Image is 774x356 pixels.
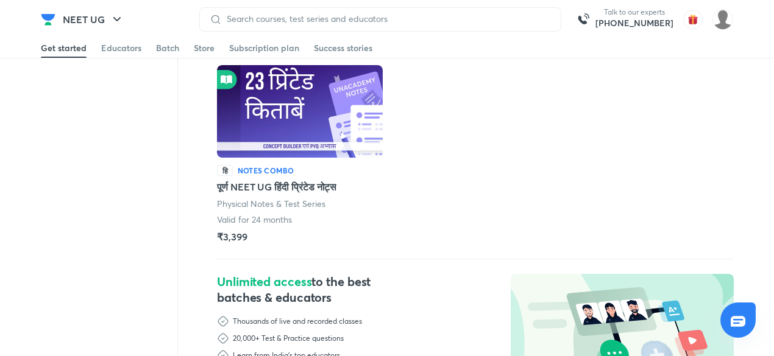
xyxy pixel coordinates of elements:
img: Company Logo [41,12,55,27]
img: tanu jaiswal [712,9,733,30]
p: 20,000+ Test & Practice questions [233,333,344,343]
button: NEET UG [55,7,132,32]
span: to the best batches & educators [217,273,371,305]
p: Talk to our experts [595,7,673,17]
h4: Unlimited access [217,274,409,305]
a: Batch [156,38,179,58]
p: Thousands of live and recorded classes [233,316,362,326]
a: Success stories [314,38,372,58]
h5: पूर्ण NEET UG हिंदी प्रिंटेड नोट्स [217,180,336,194]
p: हि [217,165,233,176]
input: Search courses, test series and educators [222,14,551,24]
p: Valid for 24 months [217,214,292,226]
p: Physical Notes & Test Series [217,198,326,210]
img: call-us [571,7,595,32]
a: Store [194,38,215,58]
div: Success stories [314,42,372,54]
a: Educators [101,38,141,58]
a: Get started [41,38,87,58]
h6: Notes Combo [238,165,294,176]
div: Educators [101,42,141,54]
h5: ₹3,399 [217,229,247,244]
div: Subscription plan [229,42,299,54]
div: Batch [156,42,179,54]
img: avatar [683,10,703,29]
a: Subscription plan [229,38,299,58]
img: Batch Thumbnail [217,65,383,158]
div: Get started [41,42,87,54]
div: Store [194,42,215,54]
a: [PHONE_NUMBER] [595,17,673,29]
